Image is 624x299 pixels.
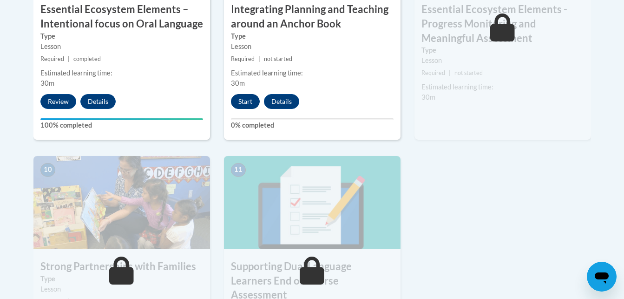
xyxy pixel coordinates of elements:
h3: Integrating Planning and Teaching around an Anchor Book [224,2,401,31]
div: Your progress [40,118,203,120]
iframe: Button to launch messaging window [587,262,617,292]
span: Required [231,55,255,62]
span: Required [421,69,445,76]
label: 0% completed [231,120,394,130]
span: 30m [421,93,435,101]
label: Type [40,274,203,284]
span: not started [454,69,483,76]
button: Details [264,94,299,109]
div: Lesson [231,41,394,52]
div: Estimated learning time: [231,68,394,78]
img: Course Image [33,156,210,249]
div: Estimated learning time: [40,68,203,78]
button: Review [40,94,76,109]
div: Estimated learning time: [421,82,584,92]
h3: Essential Ecosystem Elements – Intentional focus on Oral Language [33,2,210,31]
div: Lesson [40,284,203,294]
label: Type [40,31,203,41]
button: Start [231,94,260,109]
span: 30m [40,79,54,87]
div: Lesson [421,55,584,66]
span: completed [73,55,101,62]
span: not started [264,55,292,62]
img: Course Image [224,156,401,249]
label: 100% completed [40,120,203,130]
button: Details [80,94,116,109]
div: Lesson [40,41,203,52]
h3: Strong Partnerships with Families [33,259,210,274]
span: Required [40,55,64,62]
h3: Essential Ecosystem Elements - Progress Monitoring and Meaningful Assessment [414,2,591,45]
span: 11 [231,163,246,177]
span: 10 [40,163,55,177]
span: 30m [231,79,245,87]
label: Type [421,45,584,55]
span: | [258,55,260,62]
label: Type [231,31,394,41]
span: | [68,55,70,62]
span: | [449,69,451,76]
